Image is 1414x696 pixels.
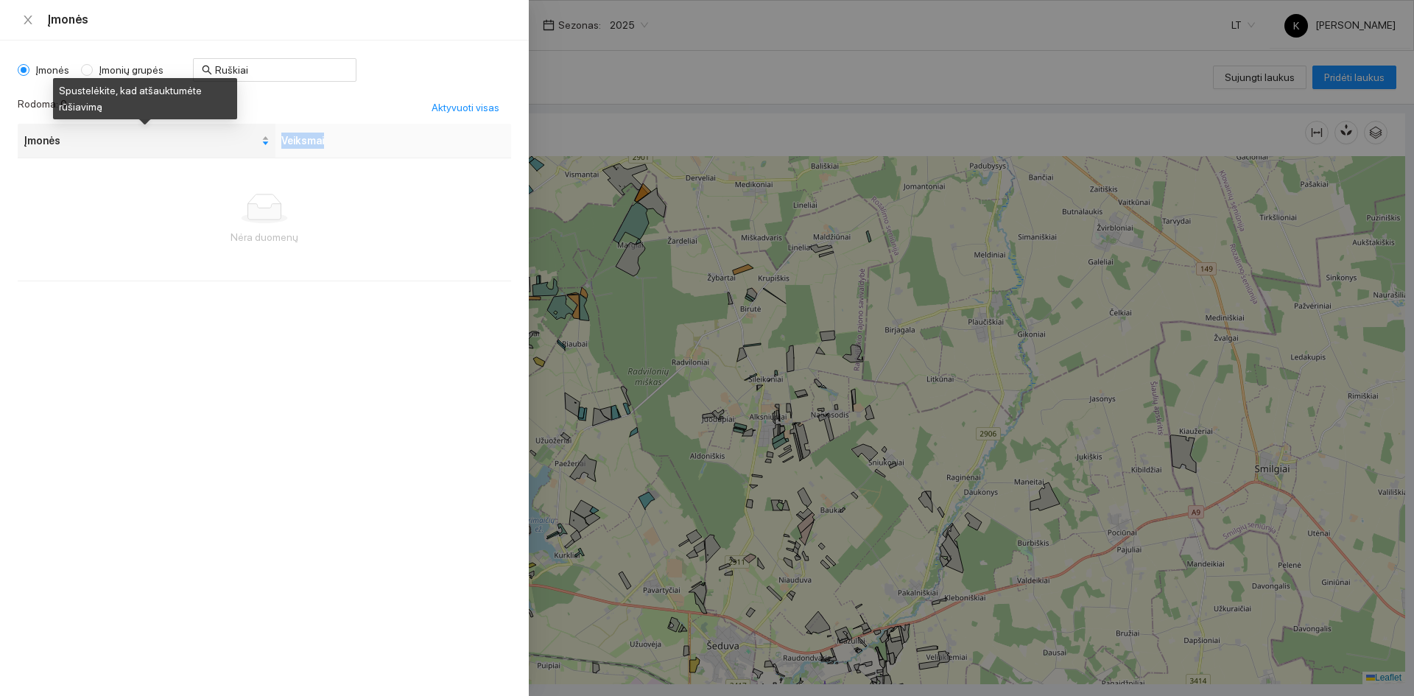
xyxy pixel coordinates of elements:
[275,124,511,158] th: Veiksmai
[22,14,34,26] span: close
[47,12,511,28] div: Įmonės
[202,65,212,75] span: search
[215,62,348,78] input: Paieška
[93,62,169,78] span: Įmonių grupės
[29,62,75,78] span: Įmonės
[432,99,499,116] span: Aktyvuoti visas
[24,133,258,149] span: Įmonės
[53,78,237,119] div: Spustelėkite, kad atšauktumėte rūšiavimą
[18,96,67,119] span: Rodoma: 0
[18,13,38,27] button: Close
[420,96,511,119] button: Aktyvuoti visas
[29,229,499,245] div: Nėra duomenų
